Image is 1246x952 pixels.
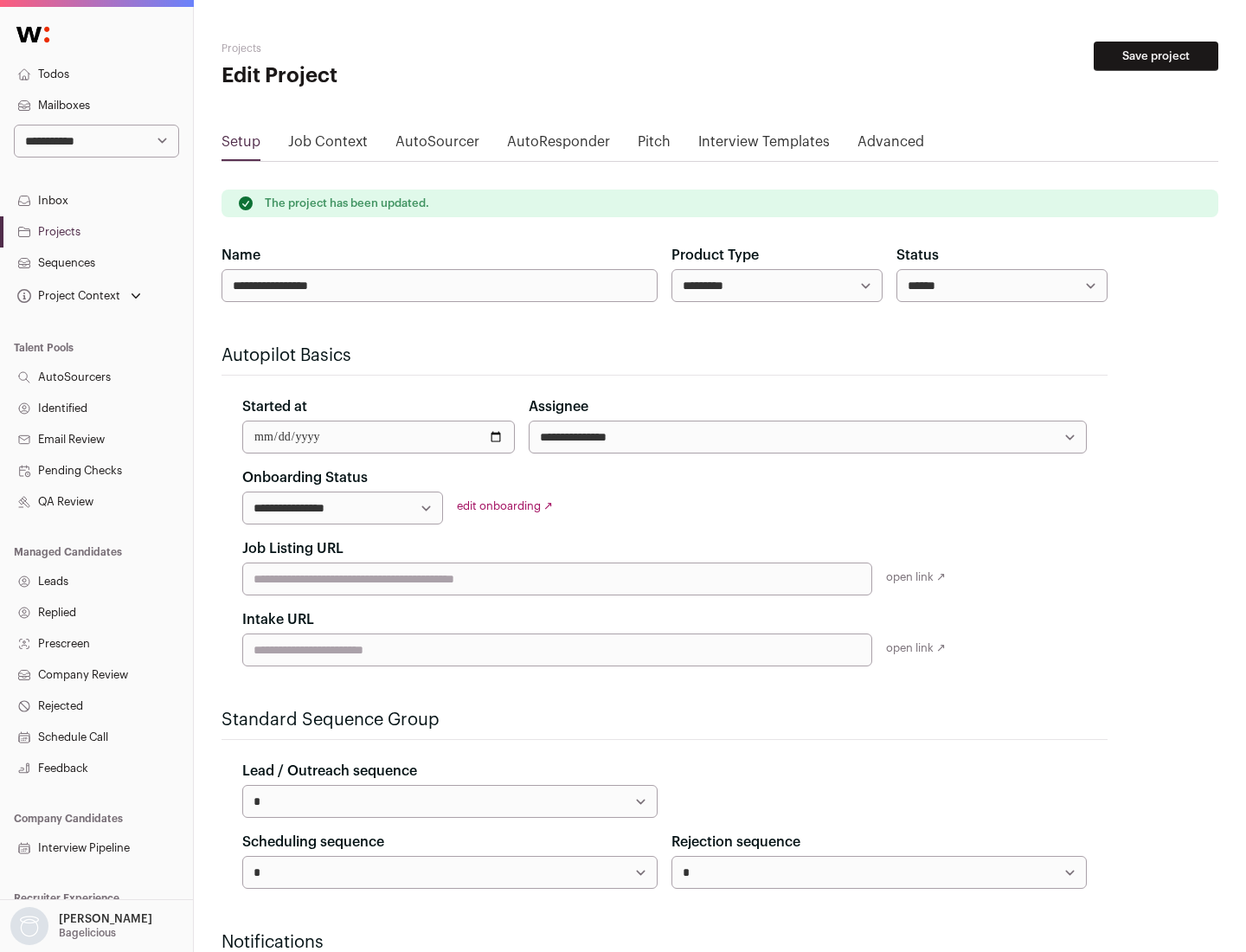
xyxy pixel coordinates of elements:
h1: Edit Project [222,62,554,90]
a: Setup [222,132,260,159]
div: Project Context [14,289,120,303]
a: edit onboarding ↗ [457,500,553,511]
label: Product Type [671,245,759,266]
label: Intake URL [242,609,314,630]
button: Open dropdown [7,907,156,945]
label: Status [896,245,939,266]
label: Onboarding Status [242,467,368,488]
label: Rejection sequence [671,832,800,852]
h2: Projects [222,42,554,55]
label: Assignee [529,396,588,417]
img: Wellfound [7,17,59,52]
a: Advanced [857,132,924,159]
p: [PERSON_NAME] [59,912,152,926]
p: The project has been updated. [265,196,429,210]
p: Bagelicious [59,926,116,940]
a: Interview Templates [698,132,830,159]
button: Save project [1094,42,1218,71]
h2: Autopilot Basics [222,344,1108,368]
h2: Standard Sequence Group [222,708,1108,732]
label: Started at [242,396,307,417]
a: Job Context [288,132,368,159]
a: AutoSourcer [395,132,479,159]
a: Pitch [638,132,671,159]
button: Open dropdown [14,284,145,308]
label: Scheduling sequence [242,832,384,852]
img: nopic.png [10,907,48,945]
label: Name [222,245,260,266]
label: Job Listing URL [242,538,344,559]
label: Lead / Outreach sequence [242,761,417,782]
a: AutoResponder [507,132,610,159]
